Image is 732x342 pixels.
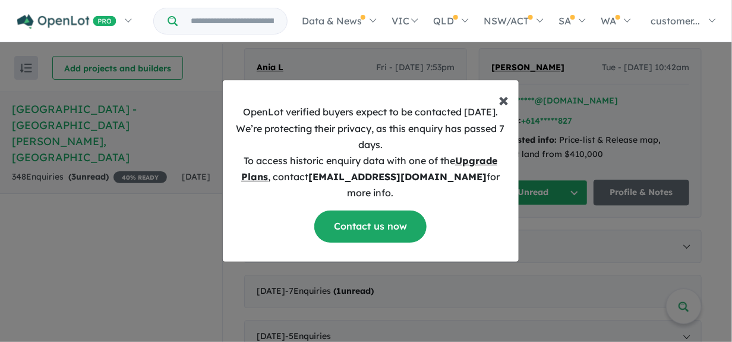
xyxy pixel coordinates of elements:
[308,171,487,183] b: [EMAIL_ADDRESS][DOMAIN_NAME]
[180,8,285,34] input: Try estate name, suburb, builder or developer
[314,211,427,242] a: Contact us now
[651,15,701,27] span: customer...
[17,14,116,29] img: Openlot PRO Logo White
[232,104,509,201] p: OpenLot verified buyers expect to be contacted [DATE]. We’re protecting their privacy, as this en...
[499,87,509,111] span: ×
